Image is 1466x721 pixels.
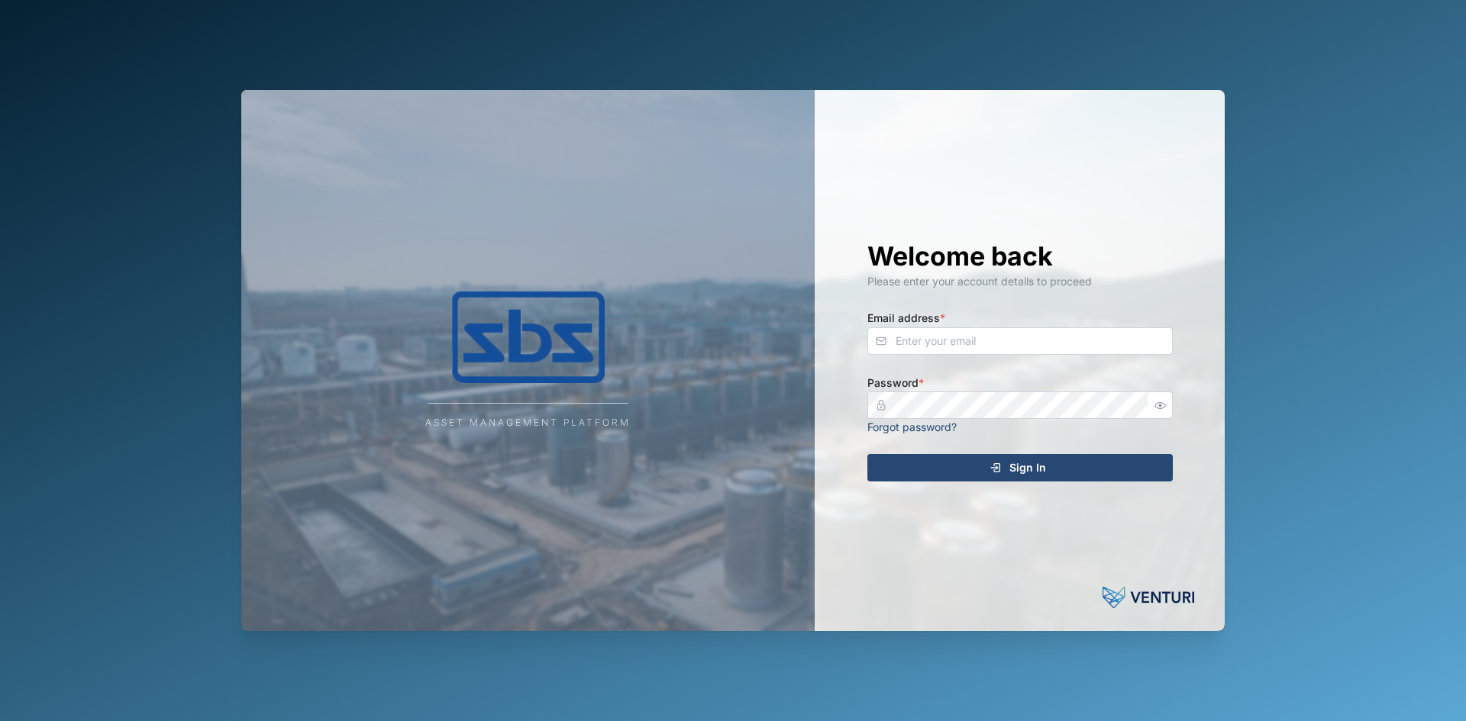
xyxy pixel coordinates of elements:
[867,310,945,327] label: Email address
[867,273,1173,290] div: Please enter your account details to proceed
[1009,455,1046,481] span: Sign In
[425,416,631,430] div: Asset Management Platform
[376,291,681,383] img: Company Logo
[1103,582,1194,613] img: Powered by: Venturi
[867,375,924,391] label: Password
[867,454,1173,481] button: Sign In
[867,240,1173,273] h1: Welcome back
[867,420,957,433] a: Forgot password?
[867,327,1173,355] input: Enter your email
